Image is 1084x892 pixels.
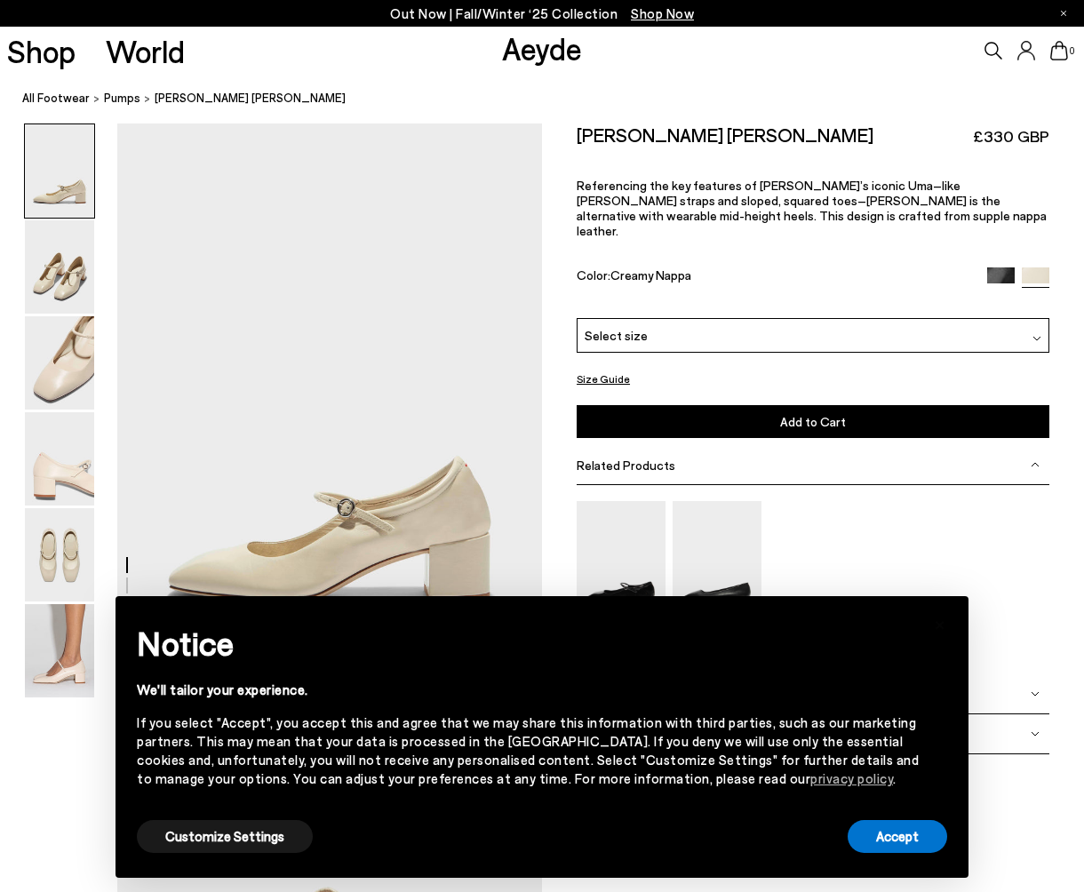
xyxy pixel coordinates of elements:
h2: [PERSON_NAME] [PERSON_NAME] [577,123,873,146]
img: svg%3E [1031,689,1040,698]
button: Customize Settings [137,820,313,853]
span: Navigate to /collections/new-in [631,5,694,21]
div: Color: [577,267,972,288]
img: Aline Leather Mary-Jane Pumps - Image 4 [25,412,94,506]
button: Accept [848,820,947,853]
span: Add to Cart [780,414,846,429]
img: Aline Leather Mary-Jane Pumps - Image 3 [25,316,94,410]
span: Creamy Nappa [610,267,691,283]
nav: breadcrumb [22,75,1084,123]
button: Size Guide [577,368,630,390]
div: If you select "Accept", you accept this and agree that we may share this information with third p... [137,713,919,788]
img: svg%3E [1031,729,1040,738]
p: Out Now | Fall/Winter ‘25 Collection [390,3,694,25]
a: Aeyde [502,29,582,67]
a: privacy policy [810,770,893,786]
a: World [106,36,185,67]
span: £330 GBP [973,125,1049,147]
h2: Notice [137,620,919,666]
span: × [934,609,946,635]
a: pumps [104,89,140,108]
a: 0 [1050,41,1068,60]
span: [PERSON_NAME] [PERSON_NAME] [155,89,346,108]
span: Related Products [577,458,675,473]
img: Aline Leather Mary-Jane Pumps - Image 5 [25,508,94,601]
img: svg%3E [1032,334,1041,343]
div: We'll tailor your experience. [137,681,919,699]
span: 0 [1068,46,1077,56]
button: Add to Cart [577,405,1049,438]
span: pumps [104,91,140,105]
img: Uma Mary-Jane Flats [577,501,666,619]
img: Aline Leather Mary-Jane Pumps - Image 6 [25,604,94,697]
span: Select size [585,326,648,345]
a: Shop [7,36,76,67]
button: Close this notice [919,601,961,644]
a: All Footwear [22,89,90,108]
img: Ida Leather Square-Toe Flats [673,501,761,619]
img: Aline Leather Mary-Jane Pumps - Image 2 [25,220,94,314]
span: Referencing the key features of [PERSON_NAME]’s iconic Uma–like [PERSON_NAME] straps and sloped, ... [577,178,1047,238]
img: Aline Leather Mary-Jane Pumps - Image 1 [25,124,94,218]
img: svg%3E [1031,460,1040,469]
